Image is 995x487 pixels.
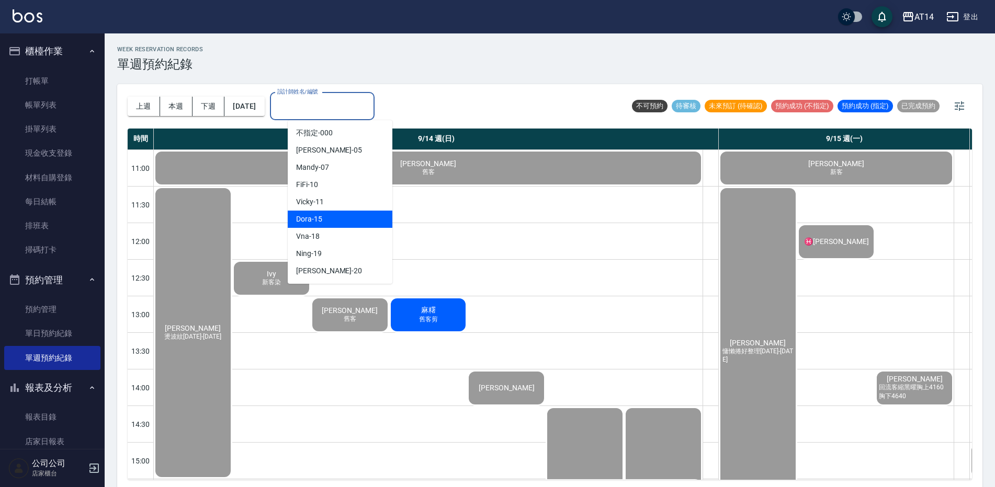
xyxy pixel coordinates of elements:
span: [PERSON_NAME] [398,159,458,168]
img: Logo [13,9,42,22]
div: 11:00 [128,149,154,186]
span: 舊客剪 [417,315,440,324]
button: AT14 [898,6,938,28]
div: -20 [288,262,392,280]
button: 下週 [193,97,225,116]
div: 9/14 週(日) [154,129,719,149]
a: 報表目錄 [4,405,100,429]
span: 麻糬 [419,306,438,315]
div: 時間 [128,129,154,149]
button: 本週 [160,97,193,116]
div: 12:00 [128,223,154,259]
a: 單週預約紀錄 [4,346,100,370]
span: 預約成功 (指定) [838,101,893,111]
span: [PERSON_NAME] [163,324,223,332]
button: 上週 [128,97,160,116]
span: [PERSON_NAME] [320,306,380,315]
a: 材料自購登錄 [4,166,100,190]
span: Dora [296,214,312,225]
span: Ning [296,248,311,259]
a: 掃碼打卡 [4,238,100,262]
span: 燙波紋[DATE]-[DATE] [162,332,223,341]
a: 每日結帳 [4,190,100,214]
span: 未來預訂 (待確認) [705,101,767,111]
span: 回流客縮黑曜胸上4160 胸下4640 [877,383,952,401]
div: -18 [288,228,392,245]
span: 慵懶捲好整理[DATE]-[DATE] [720,347,796,363]
span: 舊客 [342,315,358,323]
p: 店家櫃台 [32,469,85,478]
div: 14:30 [128,405,154,442]
span: Vna [296,231,309,242]
button: 登出 [942,7,982,27]
span: 舊客 [420,168,437,177]
div: AT14 [914,10,934,24]
span: [PERSON_NAME] [885,375,945,383]
button: [DATE] [224,97,264,116]
div: -10 [288,176,392,193]
span: 不可預約 [632,101,668,111]
img: Person [8,458,29,479]
button: 報表及分析 [4,374,100,401]
span: 新客染 [260,278,283,287]
div: -15 [288,211,392,228]
div: 14:00 [128,369,154,405]
a: 店家日報表 [4,430,100,454]
div: 13:30 [128,332,154,369]
a: 單日預約紀錄 [4,321,100,345]
span: ♓[PERSON_NAME] [802,237,871,246]
span: Vicky [296,196,313,207]
span: [PERSON_NAME] [296,145,352,156]
span: 預約成功 (不指定) [771,101,833,111]
h5: 公司公司 [32,458,85,469]
div: 9/15 週(一) [719,129,970,149]
div: 13:00 [128,296,154,332]
a: 打帳單 [4,69,100,93]
span: [PERSON_NAME] [296,265,352,276]
span: [PERSON_NAME] [728,339,788,347]
div: 11:30 [128,186,154,223]
h2: WEEK RESERVATION RECORDS [117,46,203,53]
div: 15:00 [128,442,154,479]
span: 已完成預約 [897,101,940,111]
button: 預約管理 [4,266,100,294]
button: save [872,6,892,27]
span: Mandy [296,162,319,173]
span: [PERSON_NAME] [477,384,537,392]
label: 設計師姓名/編號 [277,88,318,96]
button: 櫃檯作業 [4,38,100,65]
a: 現金收支登錄 [4,141,100,165]
span: 不指定 [296,127,318,138]
span: Ivy [265,270,278,278]
a: 帳單列表 [4,93,100,117]
span: FiFi [296,179,308,190]
div: -11 [288,193,392,211]
a: 掛單列表 [4,117,100,141]
a: 排班表 [4,214,100,238]
div: -000 [288,124,392,142]
span: 新客 [828,168,845,177]
span: [PERSON_NAME] [806,159,866,168]
h3: 單週預約紀錄 [117,57,203,72]
div: -07 [288,159,392,176]
div: -19 [288,245,392,262]
a: 預約管理 [4,297,100,321]
div: 12:30 [128,259,154,296]
div: -05 [288,142,392,159]
span: 待審核 [672,101,700,111]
